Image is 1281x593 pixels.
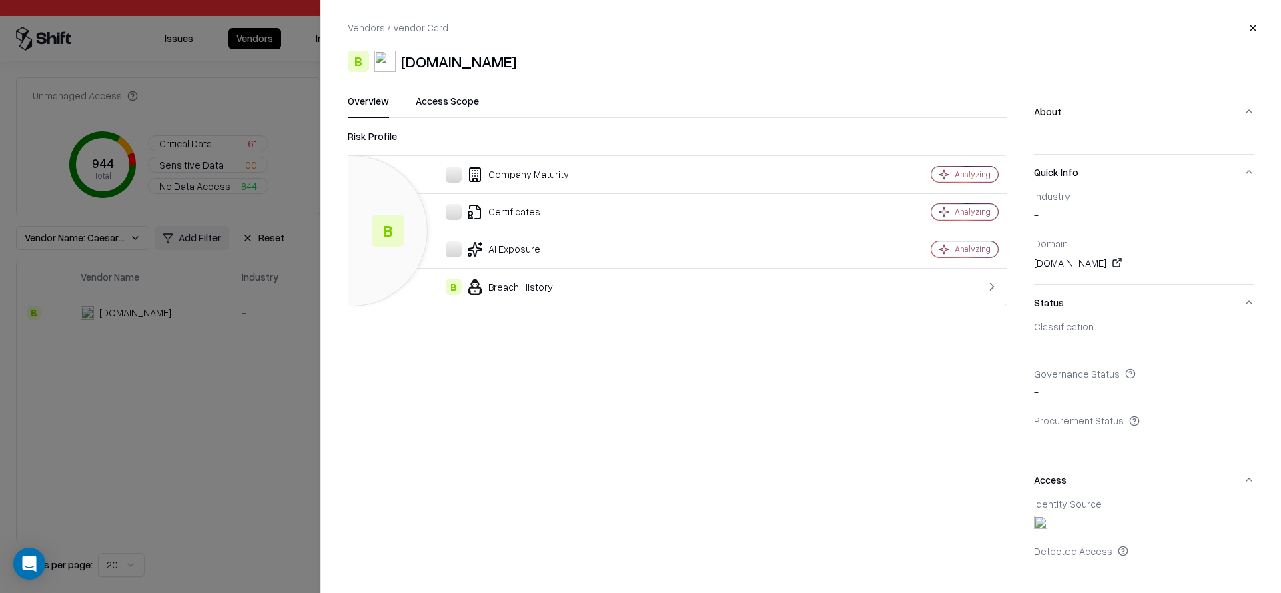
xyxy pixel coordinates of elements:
[1034,562,1254,581] div: -
[1034,190,1254,284] div: Quick Info
[416,94,479,118] button: Access Scope
[359,204,821,220] div: Certificates
[955,206,991,217] div: Analyzing
[374,51,396,72] img: caesarstone.com.au
[1034,545,1254,557] div: Detected Access
[1034,208,1254,227] div: -
[446,279,462,295] div: B
[1034,462,1254,498] button: Access
[1034,155,1254,190] button: Quick Info
[1034,516,1047,529] img: okta.com
[348,51,369,72] div: B
[1034,414,1254,426] div: Procurement Status
[1034,255,1254,271] div: [DOMAIN_NAME]
[1034,385,1254,404] div: -
[955,243,991,255] div: Analyzing
[372,215,404,247] div: B
[1034,368,1254,380] div: Governance Status
[1034,237,1254,249] div: Domain
[1034,190,1254,202] div: Industry
[348,21,448,35] p: Vendors / Vendor Card
[1034,129,1254,154] div: About
[1034,432,1254,451] div: -
[1034,129,1254,154] div: -
[1034,320,1254,332] div: Classification
[1034,498,1254,510] div: Identity Source
[1034,285,1254,320] button: Status
[955,169,991,180] div: Analyzing
[1034,498,1254,592] div: Access
[359,241,821,257] div: AI Exposure
[401,51,516,72] div: [DOMAIN_NAME]
[1034,320,1254,461] div: Status
[1034,338,1254,357] div: -
[348,129,1007,145] div: Risk Profile
[1034,94,1254,129] button: About
[348,94,389,118] button: Overview
[359,167,821,183] div: Company Maturity
[359,279,821,295] div: Breach History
